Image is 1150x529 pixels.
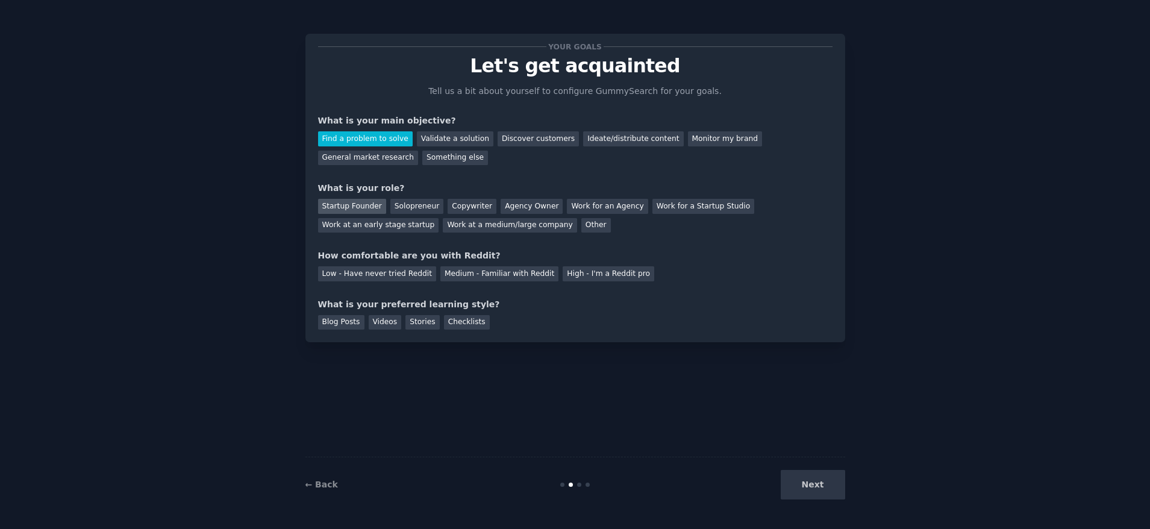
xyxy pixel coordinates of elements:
[318,199,386,214] div: Startup Founder
[423,85,727,98] p: Tell us a bit about yourself to configure GummySearch for your goals.
[567,199,648,214] div: Work for an Agency
[440,266,558,281] div: Medium - Familiar with Reddit
[581,218,611,233] div: Other
[688,131,762,146] div: Monitor my brand
[546,40,604,53] span: Your goals
[318,218,439,233] div: Work at an early stage startup
[405,315,439,330] div: Stories
[318,114,833,127] div: What is your main objective?
[583,131,683,146] div: Ideate/distribute content
[318,298,833,311] div: What is your preferred learning style?
[390,199,443,214] div: Solopreneur
[563,266,654,281] div: High - I'm a Reddit pro
[498,131,579,146] div: Discover customers
[417,131,493,146] div: Validate a solution
[318,131,413,146] div: Find a problem to solve
[501,199,563,214] div: Agency Owner
[318,55,833,77] p: Let's get acquainted
[318,266,436,281] div: Low - Have never tried Reddit
[318,315,364,330] div: Blog Posts
[652,199,754,214] div: Work for a Startup Studio
[318,182,833,195] div: What is your role?
[318,249,833,262] div: How comfortable are you with Reddit?
[305,480,338,489] a: ← Back
[318,151,419,166] div: General market research
[443,218,577,233] div: Work at a medium/large company
[369,315,402,330] div: Videos
[422,151,488,166] div: Something else
[448,199,496,214] div: Copywriter
[444,315,490,330] div: Checklists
